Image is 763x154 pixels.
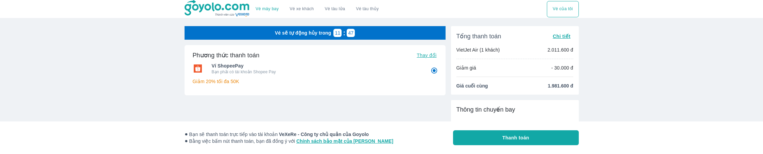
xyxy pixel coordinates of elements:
[185,131,394,138] span: Bạn sẽ thanh toán trực tiếp vào tài khoản
[279,132,369,137] strong: VeXeRe - Công ty chủ quản của Goyolo
[456,82,488,89] span: Giá cuối cùng
[335,30,341,36] p: 11
[256,6,279,12] a: Vé máy bay
[275,30,331,36] p: Vé sẽ tự động hủy trong
[185,138,394,145] span: Bằng việc bấm nút thanh toán, bạn đã đồng ý với
[296,138,393,144] a: Chính sách bảo mật của [PERSON_NAME]
[502,134,529,141] span: Thanh toán
[350,1,384,17] button: Vé tàu thủy
[193,60,437,77] div: Ví ShopeePayVí ShopeePayBạn phải có tài khoản Shopee Pay
[414,51,439,60] button: Thay đổi
[456,32,501,40] span: Tổng thanh toán
[547,1,578,17] div: choose transportation mode
[548,46,573,53] p: 2.011.600 đ
[550,32,573,41] button: Chi tiết
[342,30,347,36] p: :
[547,1,578,17] button: Vé của tôi
[456,64,476,71] p: Giảm giá
[551,64,573,71] p: - 30.000 đ
[193,64,203,73] img: Ví ShopeePay
[553,34,570,39] span: Chi tiết
[453,130,579,145] button: Thanh toán
[456,105,573,114] div: Thông tin chuyến bay
[193,51,260,59] h6: Phương thức thanh toán
[212,62,421,69] span: Ví ShopeePay
[319,1,351,17] a: Vé tàu lửa
[250,1,384,17] div: choose transportation mode
[212,69,421,75] p: Bạn phải có tài khoản Shopee Pay
[290,6,314,12] a: Vé xe khách
[456,46,500,53] p: VietJet Air (1 khách)
[348,30,353,36] p: 47
[417,53,436,58] span: Thay đổi
[548,82,573,89] span: 1.981.600 đ
[193,78,437,85] p: Giảm 20% tối đa 50K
